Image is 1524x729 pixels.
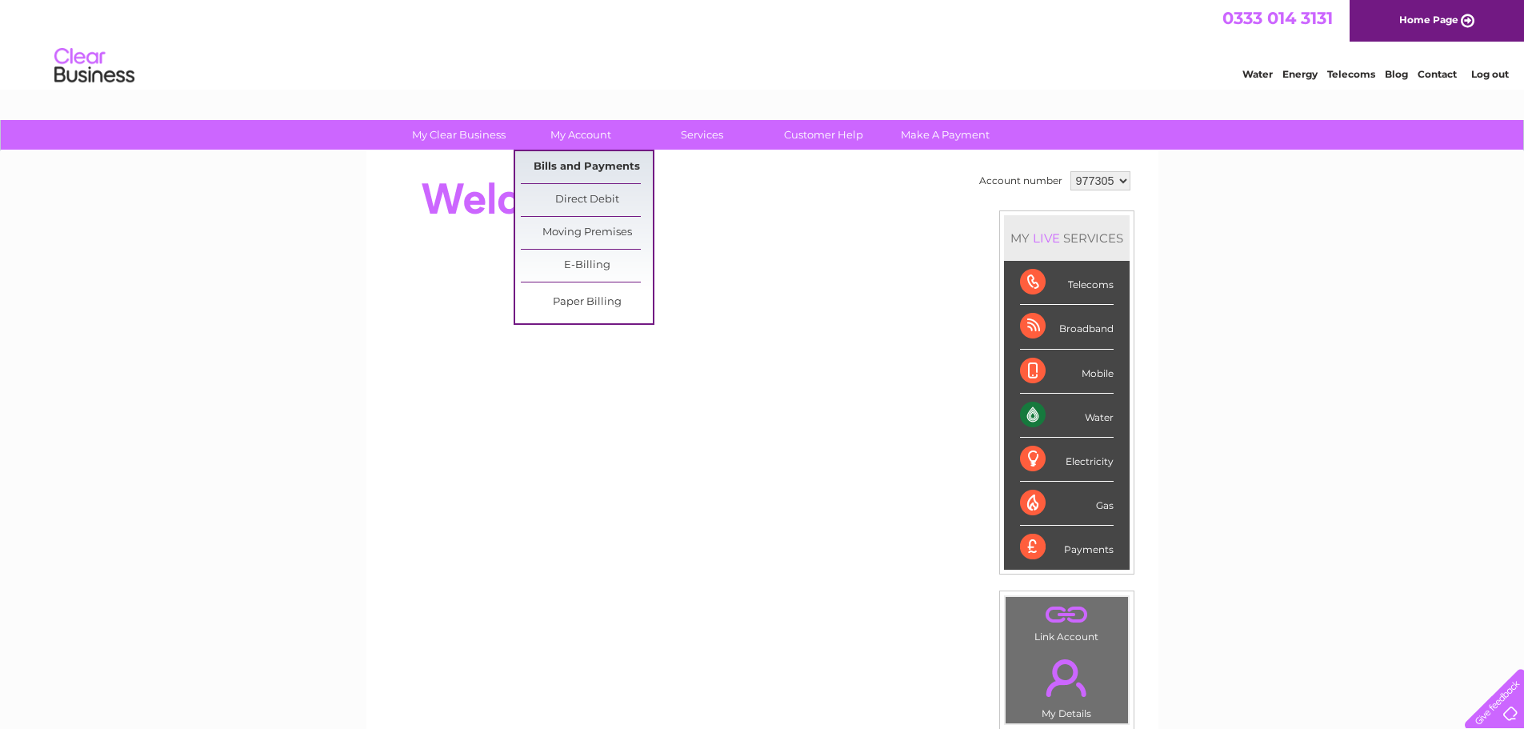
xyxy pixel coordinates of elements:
[393,120,525,150] a: My Clear Business
[1327,68,1375,80] a: Telecoms
[1030,230,1063,246] div: LIVE
[521,286,653,318] a: Paper Billing
[1222,8,1333,28] a: 0333 014 3131
[1005,646,1129,724] td: My Details
[1005,596,1129,647] td: Link Account
[975,167,1066,194] td: Account number
[1020,394,1114,438] div: Water
[521,184,653,216] a: Direct Debit
[1020,261,1114,305] div: Telecoms
[1242,68,1273,80] a: Water
[521,217,653,249] a: Moving Premises
[1282,68,1318,80] a: Energy
[514,120,646,150] a: My Account
[1020,482,1114,526] div: Gas
[521,250,653,282] a: E-Billing
[1010,650,1124,706] a: .
[636,120,768,150] a: Services
[1004,215,1130,261] div: MY SERVICES
[1471,68,1509,80] a: Log out
[54,42,135,90] img: logo.png
[758,120,890,150] a: Customer Help
[879,120,1011,150] a: Make A Payment
[1418,68,1457,80] a: Contact
[1020,350,1114,394] div: Mobile
[521,151,653,183] a: Bills and Payments
[385,9,1141,78] div: Clear Business is a trading name of Verastar Limited (registered in [GEOGRAPHIC_DATA] No. 3667643...
[1385,68,1408,80] a: Blog
[1020,305,1114,349] div: Broadband
[1020,438,1114,482] div: Electricity
[1020,526,1114,569] div: Payments
[1010,601,1124,629] a: .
